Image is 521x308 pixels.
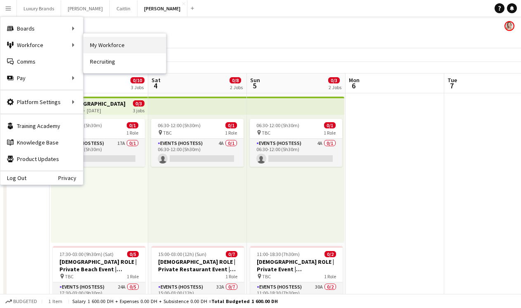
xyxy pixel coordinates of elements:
span: 0/1 [324,122,336,128]
button: Luxury Brands [17,0,61,17]
span: 4 [150,81,161,90]
a: Log Out [0,175,26,181]
h3: [DEMOGRAPHIC_DATA] ROLE | Private Restaurant Event | [GEOGRAPHIC_DATA] | [DATE] [152,258,244,273]
app-job-card: 06:30-12:00 (5h30m)0/1 TBC1 RoleEvents (Hostess)4A0/106:30-12:00 (5h30m) [250,119,342,167]
span: Tue [448,76,457,84]
span: 0/8 [230,77,241,83]
a: Privacy [58,175,83,181]
span: 0/10 [130,77,144,83]
div: 2 Jobs [329,84,341,90]
span: 1 Role [126,130,138,136]
span: 0/3 [133,100,144,107]
app-card-role: Events (Hostess)4A0/106:30-12:00 (5h30m) [250,139,342,167]
a: Product Updates [0,151,83,167]
div: 3 Jobs [131,84,144,90]
span: 1 Role [225,130,237,136]
span: 06:30-12:00 (5h30m) [256,122,299,128]
span: 15:00-03:00 (12h) (Sun) [158,251,206,257]
div: 3 jobs [133,107,144,114]
span: Sun [250,76,260,84]
a: My Workforce [83,37,166,53]
a: Knowledge Base [0,134,83,151]
div: [DATE] → [DATE] [66,107,127,114]
a: Recruiting [83,53,166,70]
span: 0/5 [127,251,139,257]
span: 6 [348,81,360,90]
span: 11:00-18:30 (7h30m) [257,251,300,257]
h3: [DEMOGRAPHIC_DATA] ROLE | Private Beach Event | [GEOGRAPHIC_DATA] | [DATE] [53,258,145,273]
div: Boards [0,20,83,37]
span: 1 Role [127,273,139,280]
span: TBC [262,273,271,280]
div: Workforce [0,37,83,53]
span: 06:30-12:00 (5h30m) [158,122,201,128]
span: Mon [349,76,360,84]
div: Platform Settings [0,94,83,110]
span: 0/7 [226,251,237,257]
div: 2 Jobs [230,84,243,90]
span: 0/2 [324,251,336,257]
span: 1 Role [324,273,336,280]
span: TBC [163,130,172,136]
span: 0/3 [328,77,340,83]
div: Salary 1 600.00 DH + Expenses 0.00 DH + Subsistence 0.00 DH = [72,298,278,304]
app-job-card: 06:30-12:00 (5h30m)0/1 TBC1 RoleEvents (Hostess)17A0/106:30-12:00 (5h30m) [52,119,145,167]
button: Budgeted [4,297,38,306]
h3: [DEMOGRAPHIC_DATA] ROLE | Private Event | [GEOGRAPHIC_DATA] | [DATE] [250,258,343,273]
span: 17:30-03:00 (9h30m) (Sat) [59,251,114,257]
button: [PERSON_NAME] [137,0,187,17]
a: Comms [0,53,83,70]
span: 1 Role [225,273,237,280]
span: 5 [249,81,260,90]
span: 1 Role [324,130,336,136]
span: 7 [446,81,457,90]
span: Sat [152,76,161,84]
h3: [DEMOGRAPHIC_DATA] Role | Private Restaurant Event | [GEOGRAPHIC_DATA] | [DATE]-[DATE] [66,100,127,107]
div: Pay [0,70,83,86]
app-job-card: 06:30-12:00 (5h30m)0/1 TBC1 RoleEvents (Hostess)4A0/106:30-12:00 (5h30m) [151,119,244,167]
span: Total Budgeted 1 600.00 DH [211,298,278,304]
span: 1 item [45,298,65,304]
span: Budgeted [13,299,37,304]
app-card-role: Events (Hostess)17A0/106:30-12:00 (5h30m) [52,139,145,167]
button: Caitlin [110,0,137,17]
span: 0/1 [225,122,237,128]
span: TBC [262,130,270,136]
button: [PERSON_NAME] [61,0,110,17]
app-card-role: Events (Hostess)4A0/106:30-12:00 (5h30m) [151,139,244,167]
span: TBC [65,273,73,280]
span: 0/1 [127,122,138,128]
a: Training Academy [0,118,83,134]
app-user-avatar: Kelly Burt [504,21,514,31]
